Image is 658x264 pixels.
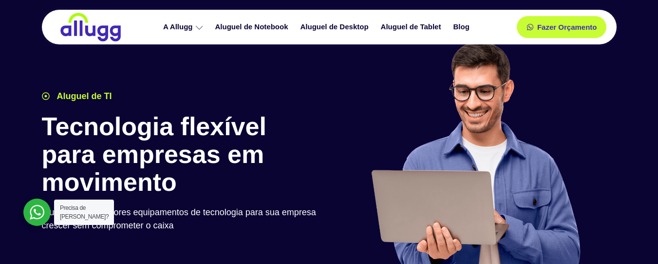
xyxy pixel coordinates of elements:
a: Aluguel de Tablet [376,19,449,36]
h1: Tecnologia flexível para empresas em movimento [42,113,324,197]
a: Aluguel de Notebook [210,19,296,36]
span: Precisa de [PERSON_NAME]? [60,204,109,220]
a: A Allugg [158,19,210,36]
a: Aluguel de Desktop [296,19,376,36]
a: Fazer Orçamento [517,16,607,38]
img: locação de TI é Allugg [59,12,122,42]
span: Fazer Orçamento [537,23,597,31]
p: Alugamos os melhores equipamentos de tecnologia para sua empresa crescer sem comprometer o caixa [42,206,324,232]
a: Blog [448,19,476,36]
span: Aluguel de TI [55,90,112,103]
